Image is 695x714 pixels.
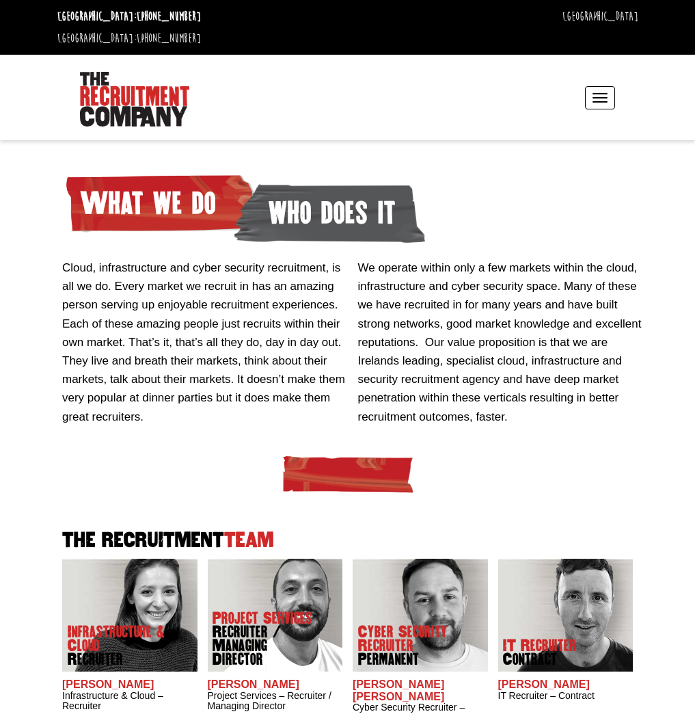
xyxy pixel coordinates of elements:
[503,652,576,666] span: Contract
[66,559,197,672] img: Sara O'Toole does Infrastructure & Cloud Recruiter
[62,259,348,426] p: Cloud, infrastructure and cyber security recruitment, is all we do. Every market we recruit in ha...
[498,691,633,701] h3: IT Recruiter – Contract
[211,559,342,672] img: Chris Pelow's our Project Services Recruiter / Managing Director
[208,678,343,691] h2: [PERSON_NAME]
[62,691,197,712] h3: Infrastructure & Cloud – Recruiter
[502,559,633,672] img: Ross Irwin does IT Recruiter Contract
[62,678,197,691] h2: [PERSON_NAME]
[137,9,201,24] a: [PHONE_NUMBER]
[208,691,343,712] h3: Project Services – Recruiter / Managing Director
[57,530,638,551] h2: The Recruitment
[68,652,177,666] span: Recruiter
[224,529,274,551] span: Team
[54,27,204,49] li: [GEOGRAPHIC_DATA]:
[213,625,322,666] span: Recruiter / Managing Director
[503,639,576,666] p: IT Recruiter
[68,625,177,666] p: Infrastructure & Cloud
[358,652,467,666] span: Permanent
[358,259,644,426] p: We operate within only a few markets within the cloud, infrastructure and cyber security space. M...
[54,5,204,27] li: [GEOGRAPHIC_DATA]:
[358,625,467,666] p: Cyber Security Recruiter
[357,559,488,672] img: John James Baird does Cyber Security Recruiter Permanent
[498,678,633,691] h2: [PERSON_NAME]
[353,678,488,702] h2: [PERSON_NAME] [PERSON_NAME]
[80,72,189,127] img: The Recruitment Company
[213,611,322,666] p: Project Services
[137,31,201,46] a: [PHONE_NUMBER]
[562,9,638,24] a: [GEOGRAPHIC_DATA]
